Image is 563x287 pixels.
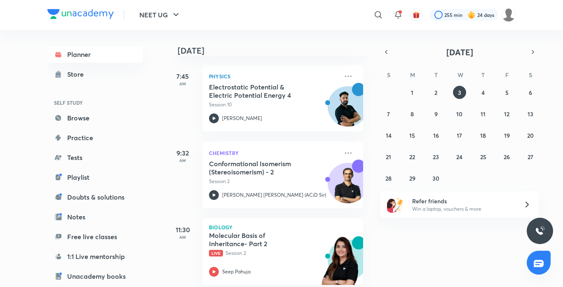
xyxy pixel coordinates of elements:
button: September 12, 2025 [500,107,514,120]
button: September 14, 2025 [382,129,395,142]
a: Playlist [47,169,143,186]
span: Live [209,250,223,256]
div: Store [67,69,89,79]
button: September 16, 2025 [429,129,443,142]
button: September 27, 2025 [524,150,537,163]
h5: 7:45 [166,71,199,81]
p: AM [166,235,199,240]
abbr: September 7, 2025 [387,110,390,118]
abbr: September 23, 2025 [433,153,439,161]
img: Barsha Singh [502,8,516,22]
p: Seep Pahuja [222,268,251,275]
h6: Refer friends [412,197,514,205]
button: September 10, 2025 [453,107,466,120]
abbr: September 11, 2025 [481,110,486,118]
p: Session 2 [209,249,338,257]
button: September 15, 2025 [406,129,419,142]
abbr: September 16, 2025 [433,132,439,139]
a: Planner [47,46,143,63]
button: September 9, 2025 [429,107,443,120]
abbr: September 22, 2025 [409,153,415,161]
abbr: September 18, 2025 [480,132,486,139]
button: September 6, 2025 [524,86,537,99]
abbr: Sunday [387,71,390,79]
img: avatar [413,11,420,19]
abbr: September 29, 2025 [409,174,415,182]
img: Avatar [328,91,368,130]
h5: 9:32 [166,148,199,158]
abbr: Monday [410,71,415,79]
button: [DATE] [392,46,527,58]
p: Physics [209,71,338,81]
button: September 17, 2025 [453,129,466,142]
p: Session 10 [209,101,338,108]
button: September 7, 2025 [382,107,395,120]
a: Free live classes [47,228,143,245]
abbr: September 21, 2025 [386,153,391,161]
button: September 19, 2025 [500,129,514,142]
p: [PERSON_NAME] [PERSON_NAME] (ACiD Sir) [222,191,326,199]
abbr: September 13, 2025 [528,110,533,118]
button: September 11, 2025 [476,107,490,120]
button: September 13, 2025 [524,107,537,120]
abbr: September 28, 2025 [385,174,392,182]
abbr: September 2, 2025 [434,89,437,96]
button: September 24, 2025 [453,150,466,163]
abbr: September 8, 2025 [411,110,414,118]
button: September 4, 2025 [476,86,490,99]
abbr: September 12, 2025 [504,110,509,118]
abbr: Wednesday [457,71,463,79]
abbr: Tuesday [434,71,438,79]
p: [PERSON_NAME] [222,115,262,122]
button: September 2, 2025 [429,86,443,99]
button: avatar [410,8,423,21]
p: Session 2 [209,178,338,185]
abbr: September 20, 2025 [527,132,534,139]
button: September 21, 2025 [382,150,395,163]
button: September 3, 2025 [453,86,466,99]
h5: 11:30 [166,225,199,235]
a: Doubts & solutions [47,189,143,205]
abbr: September 14, 2025 [386,132,392,139]
a: Browse [47,110,143,126]
a: Unacademy books [47,268,143,285]
button: September 8, 2025 [406,107,419,120]
abbr: Thursday [481,71,485,79]
abbr: Saturday [529,71,532,79]
button: NEET UG [134,7,186,23]
h4: [DATE] [178,46,371,56]
h6: SELF STUDY [47,96,143,110]
a: Store [47,66,143,82]
button: September 5, 2025 [500,86,514,99]
abbr: September 6, 2025 [529,89,532,96]
abbr: September 9, 2025 [434,110,438,118]
button: September 28, 2025 [382,172,395,185]
p: AM [166,81,199,86]
p: Win a laptop, vouchers & more [412,205,514,213]
button: September 18, 2025 [476,129,490,142]
abbr: September 1, 2025 [411,89,413,96]
button: September 25, 2025 [476,150,490,163]
h5: Molecular Basis of Inheritance- Part 2 [209,231,312,248]
abbr: September 15, 2025 [409,132,415,139]
img: Avatar [328,167,368,207]
a: Notes [47,209,143,225]
a: 1:1 Live mentorship [47,248,143,265]
button: September 26, 2025 [500,150,514,163]
h5: Electrostatic Potential & Electric Potential Energy 4 [209,83,312,99]
abbr: September 24, 2025 [456,153,462,161]
p: AM [166,158,199,163]
p: Chemistry [209,148,338,158]
button: September 30, 2025 [429,172,443,185]
abbr: September 25, 2025 [480,153,486,161]
img: Company Logo [47,9,114,19]
img: streak [467,11,476,19]
img: referral [387,196,403,213]
abbr: September 26, 2025 [504,153,510,161]
abbr: September 4, 2025 [481,89,485,96]
abbr: September 3, 2025 [458,89,461,96]
abbr: September 19, 2025 [504,132,510,139]
a: Practice [47,129,143,146]
p: Biology [209,225,357,230]
button: September 22, 2025 [406,150,419,163]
